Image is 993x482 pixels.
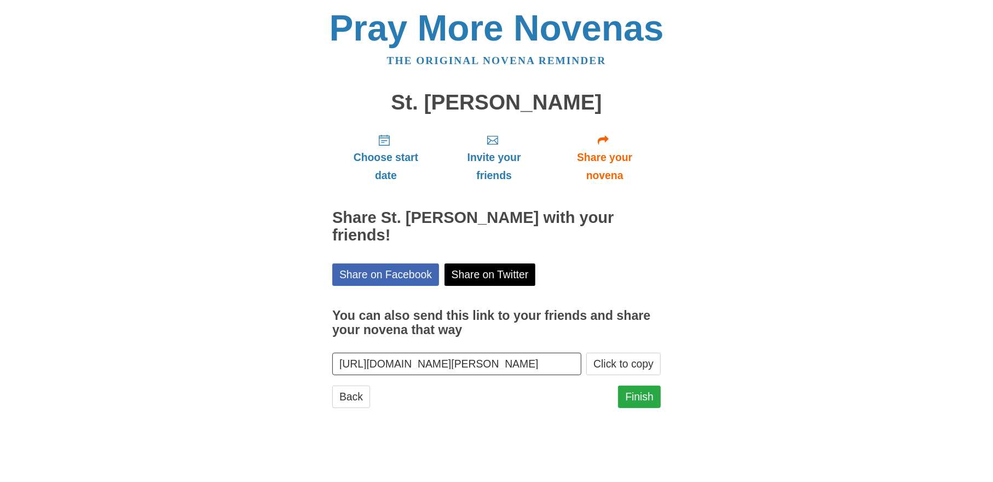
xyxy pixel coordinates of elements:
[343,148,429,185] span: Choose start date
[332,91,661,114] h1: St. [PERSON_NAME]
[618,386,661,408] a: Finish
[332,209,661,244] h2: Share St. [PERSON_NAME] with your friends!
[332,386,370,408] a: Back
[549,125,661,190] a: Share your novena
[332,309,661,337] h3: You can also send this link to your friends and share your novena that way
[387,55,607,66] a: The original novena reminder
[586,353,661,375] button: Click to copy
[451,148,538,185] span: Invite your friends
[332,263,439,286] a: Share on Facebook
[440,125,549,190] a: Invite your friends
[559,148,650,185] span: Share your novena
[330,8,664,48] a: Pray More Novenas
[332,125,440,190] a: Choose start date
[444,263,536,286] a: Share on Twitter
